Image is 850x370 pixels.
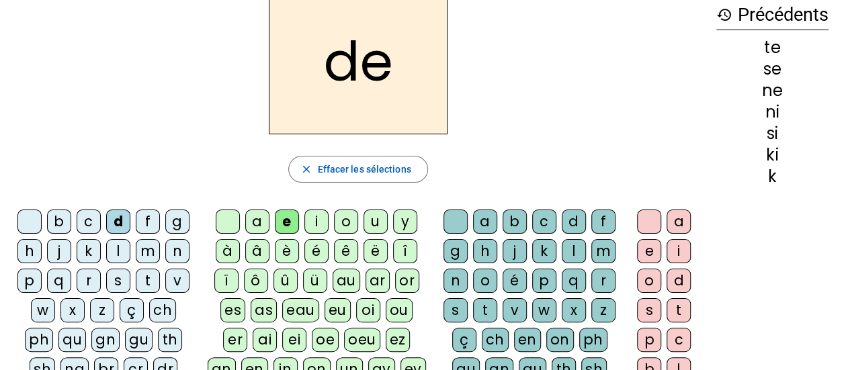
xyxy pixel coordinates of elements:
[149,298,176,322] div: ch
[303,269,327,293] div: ü
[25,328,53,352] div: ph
[503,298,527,322] div: v
[667,239,691,263] div: i
[77,210,101,234] div: c
[716,147,828,163] div: ki
[562,210,586,234] div: d
[473,210,497,234] div: a
[667,298,691,322] div: t
[106,210,130,234] div: d
[503,269,527,293] div: é
[667,328,691,352] div: c
[312,328,339,352] div: oe
[386,328,410,352] div: ez
[220,298,245,322] div: es
[47,210,71,234] div: b
[304,210,329,234] div: i
[47,239,71,263] div: j
[17,269,42,293] div: p
[282,298,319,322] div: eau
[165,239,189,263] div: n
[716,7,732,23] mat-icon: history
[364,210,388,234] div: u
[106,269,130,293] div: s
[716,104,828,120] div: ni
[366,269,390,293] div: ar
[77,239,101,263] div: k
[716,83,828,99] div: ne
[562,269,586,293] div: q
[591,239,615,263] div: m
[214,269,239,293] div: ï
[120,298,144,322] div: ç
[443,298,468,322] div: s
[473,298,497,322] div: t
[325,298,351,322] div: eu
[716,169,828,185] div: k
[637,239,661,263] div: e
[334,210,358,234] div: o
[333,269,360,293] div: au
[532,239,556,263] div: k
[245,210,269,234] div: a
[473,269,497,293] div: o
[60,298,85,322] div: x
[165,210,189,234] div: g
[395,269,419,293] div: or
[482,328,509,352] div: ch
[282,328,306,352] div: ei
[251,298,277,322] div: as
[304,239,329,263] div: é
[136,239,160,263] div: m
[637,269,661,293] div: o
[91,328,120,352] div: gn
[106,239,130,263] div: l
[452,328,476,352] div: ç
[667,269,691,293] div: d
[386,298,413,322] div: ou
[591,210,615,234] div: f
[58,328,86,352] div: qu
[546,328,574,352] div: on
[158,328,182,352] div: th
[562,298,586,322] div: x
[273,269,298,293] div: û
[317,161,411,177] span: Effacer les sélections
[532,298,556,322] div: w
[334,239,358,263] div: ê
[223,328,247,352] div: er
[393,239,417,263] div: î
[562,239,586,263] div: l
[47,269,71,293] div: q
[716,40,828,56] div: te
[591,269,615,293] div: r
[503,239,527,263] div: j
[356,298,380,322] div: oi
[77,269,101,293] div: r
[17,239,42,263] div: h
[443,239,468,263] div: g
[90,298,114,322] div: z
[216,239,240,263] div: à
[275,239,299,263] div: è
[31,298,55,322] div: w
[667,210,691,234] div: a
[253,328,277,352] div: ai
[579,328,607,352] div: ph
[637,298,661,322] div: s
[443,269,468,293] div: n
[591,298,615,322] div: z
[514,328,541,352] div: en
[275,210,299,234] div: e
[288,156,427,183] button: Effacer les sélections
[344,328,380,352] div: oeu
[503,210,527,234] div: b
[532,269,556,293] div: p
[532,210,556,234] div: c
[125,328,153,352] div: gu
[716,126,828,142] div: si
[364,239,388,263] div: ë
[393,210,417,234] div: y
[473,239,497,263] div: h
[245,239,269,263] div: â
